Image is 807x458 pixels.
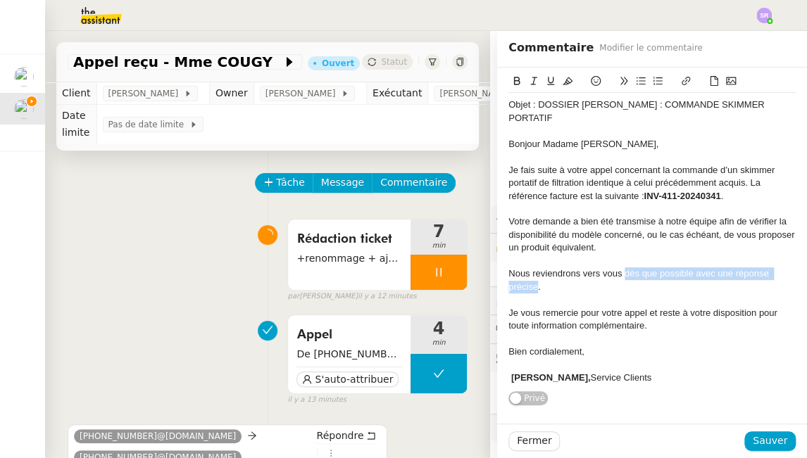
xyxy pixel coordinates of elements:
[496,422,539,433] span: 🧴
[255,173,313,193] button: Tâche
[508,98,796,125] div: Objet : DOSSIER [PERSON_NAME] : COMMANDE SKIMMER PORTATIF
[508,345,796,358] div: Bien cordialement,
[316,428,363,443] span: Répondre
[508,431,560,451] button: Fermer
[411,223,467,240] span: 7
[56,82,96,105] td: Client
[490,315,807,343] div: 💬Commentaires
[644,191,720,201] strong: INV-411-20240341
[358,291,417,303] span: il y a 12 minutes
[287,394,346,406] span: il y a 13 minutes
[496,211,569,227] span: ⚙️
[73,55,282,69] span: Appel reçu - Mme COUGY
[753,433,787,449] span: Sauver
[439,87,515,101] span: [PERSON_NAME]
[315,372,393,386] span: S'auto-attribuer
[381,57,407,67] span: Statut
[265,87,341,101] span: [PERSON_NAME]
[287,291,299,303] span: par
[511,372,591,383] strong: [PERSON_NAME],
[756,8,772,23] img: svg
[496,323,586,334] span: 💬
[411,337,467,349] span: min
[372,173,456,193] button: Commentaire
[311,428,381,443] button: Répondre
[313,173,373,193] button: Message
[296,229,402,250] span: Rédaction ticket
[366,82,427,105] td: Exécutant
[490,414,807,442] div: 🧴Autres
[80,431,236,441] span: [PHONE_NUMBER]@[DOMAIN_NAME]
[108,117,189,132] span: Pas de date limite
[744,431,796,451] button: Sauver
[411,240,467,252] span: min
[490,205,807,233] div: ⚙️Procédures
[508,307,796,333] div: Je vous remercie pour votre appel et reste à votre disposition pour toute information complémenta...
[296,371,399,387] button: S'auto-attribuer
[508,215,796,254] div: Votre demande a bien été transmise à notre équipe afin de vérifier la disponibilité du modèle con...
[508,371,796,384] div: Service Clients
[490,234,807,261] div: 🔐Données client
[490,287,807,314] div: ⏲️Tâches 11:27
[108,87,184,101] span: [PERSON_NAME]
[296,346,402,362] span: De [PHONE_NUMBER] à [PHONE_NUMBER]
[14,99,34,119] img: users%2FRcIDm4Xn1TPHYwgLThSv8RQYtaM2%2Favatar%2F95761f7a-40c3-4bb5-878d-fe785e6f95b2
[508,391,548,405] button: Privé
[508,138,796,151] div: Bonjour Madame [PERSON_NAME],
[411,320,467,337] span: 4
[508,38,594,58] span: Commentaire
[517,433,551,449] span: Fermer
[321,174,364,191] span: Message
[209,82,254,105] td: Owner
[496,239,587,255] span: 🔐
[56,105,96,144] td: Date limite
[496,352,672,363] span: 🕵️
[490,344,807,371] div: 🕵️Autres demandes en cours 3
[14,67,34,87] img: users%2FcRgg4TJXLQWrBH1iwK9wYfCha1e2%2Favatar%2Fc9d2fa25-7b78-4dd4-b0f3-ccfa08be62e5
[508,164,796,203] div: Je fais suite à votre appel concernant la commande d’un skimmer portatif de filtration identique ...
[508,267,796,293] div: Nous reviendrons vers vous dès que possible avec une réponse précise.
[380,174,447,191] span: Commentaire
[296,324,402,345] span: Appel
[599,41,703,55] span: Modifier le commentaire
[322,59,354,68] div: Ouvert
[496,295,599,306] span: ⏲️
[296,250,402,267] span: +renommage + ajout numéro M. COUGY
[276,174,305,191] span: Tâche
[287,291,416,303] small: [PERSON_NAME]
[524,391,545,405] span: Privé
